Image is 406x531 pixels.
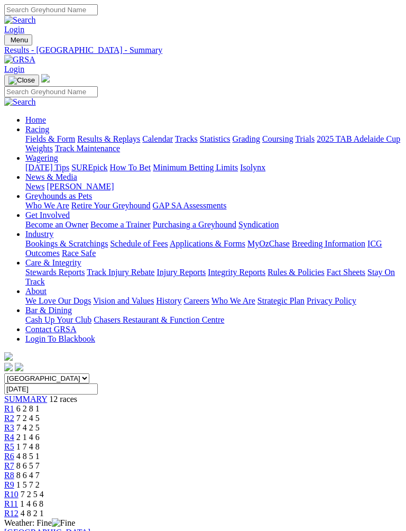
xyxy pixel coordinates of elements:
img: Fine [52,518,75,528]
input: Select date [4,383,98,395]
span: 1 5 7 2 [16,480,40,489]
a: Purchasing a Greyhound [153,220,236,229]
div: Bar & Dining [25,315,402,325]
span: 1 4 6 8 [20,499,43,508]
a: Track Injury Rebate [87,268,154,277]
a: Home [25,115,46,124]
span: R7 [4,461,14,470]
a: Calendar [142,134,173,143]
a: Race Safe [62,249,96,258]
div: Care & Integrity [25,268,402,287]
a: [PERSON_NAME] [47,182,114,191]
a: Wagering [25,153,58,162]
a: Chasers Restaurant & Function Centre [94,315,224,324]
a: ICG Outcomes [25,239,382,258]
a: Applications & Forms [170,239,245,248]
a: We Love Our Dogs [25,296,91,305]
img: logo-grsa-white.png [41,74,50,83]
span: Menu [11,36,28,44]
span: 2 1 4 6 [16,433,40,442]
a: How To Bet [110,163,151,172]
div: Greyhounds as Pets [25,201,402,210]
a: Get Involved [25,210,70,219]
span: 8 6 4 7 [16,471,40,480]
a: Syndication [238,220,279,229]
button: Toggle navigation [4,34,32,45]
a: Grading [233,134,260,143]
a: Cash Up Your Club [25,315,91,324]
img: Close [8,76,35,85]
input: Search [4,4,98,15]
a: Privacy Policy [307,296,356,305]
a: MyOzChase [247,239,290,248]
a: Bar & Dining [25,306,72,315]
span: 4 8 5 1 [16,452,40,461]
img: logo-grsa-white.png [4,352,13,361]
a: Become an Owner [25,220,88,229]
img: Search [4,15,36,25]
a: Weights [25,144,53,153]
a: Results & Replays [77,134,140,143]
a: Greyhounds as Pets [25,191,92,200]
span: 8 6 5 7 [16,461,40,470]
a: R3 [4,423,14,432]
a: Who We Are [25,201,69,210]
a: R5 [4,442,14,451]
a: GAP SA Assessments [153,201,227,210]
a: About [25,287,47,296]
a: Stay On Track [25,268,395,286]
div: Get Involved [25,220,402,230]
img: GRSA [4,55,35,65]
a: Schedule of Fees [110,239,168,248]
a: Vision and Values [93,296,154,305]
a: Fact Sheets [327,268,365,277]
a: SUMMARY [4,395,47,404]
a: R6 [4,452,14,461]
a: R9 [4,480,14,489]
a: Results - [GEOGRAPHIC_DATA] - Summary [4,45,402,55]
a: [DATE] Tips [25,163,69,172]
a: R12 [4,509,19,518]
a: Stewards Reports [25,268,85,277]
a: R2 [4,414,14,423]
span: R4 [4,433,14,442]
a: Bookings & Scratchings [25,239,108,248]
div: About [25,296,402,306]
a: Retire Your Greyhound [71,201,151,210]
img: twitter.svg [15,363,23,371]
span: 12 races [49,395,77,404]
a: R1 [4,404,14,413]
a: Isolynx [240,163,265,172]
a: R10 [4,490,19,499]
div: Industry [25,239,402,258]
div: Wagering [25,163,402,172]
span: Weather: Fine [4,518,75,527]
span: 6 2 8 1 [16,404,40,413]
a: Tracks [175,134,198,143]
a: R8 [4,471,14,480]
a: Industry [25,230,53,239]
a: Statistics [200,134,230,143]
div: News & Media [25,182,402,191]
a: Fields & Form [25,134,75,143]
a: Rules & Policies [267,268,325,277]
a: News & Media [25,172,77,181]
a: Login [4,25,24,34]
a: Breeding Information [292,239,365,248]
a: 2025 TAB Adelaide Cup [317,134,400,143]
span: 4 8 2 1 [21,509,44,518]
a: Minimum Betting Limits [153,163,238,172]
a: History [156,296,181,305]
span: 7 2 5 4 [21,490,44,499]
a: Integrity Reports [208,268,265,277]
a: Track Maintenance [55,144,120,153]
a: Trials [295,134,315,143]
span: 7 4 2 5 [16,423,40,432]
